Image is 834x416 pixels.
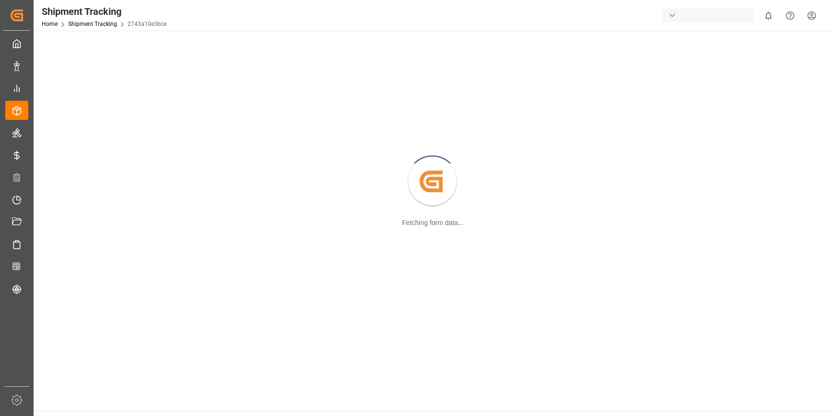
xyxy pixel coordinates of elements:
[758,5,779,26] button: show 0 new notifications
[402,218,464,228] div: Fetching form data...
[68,21,117,27] a: Shipment Tracking
[779,5,801,26] button: Help Center
[42,21,58,27] a: Home
[42,4,167,19] div: Shipment Tracking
